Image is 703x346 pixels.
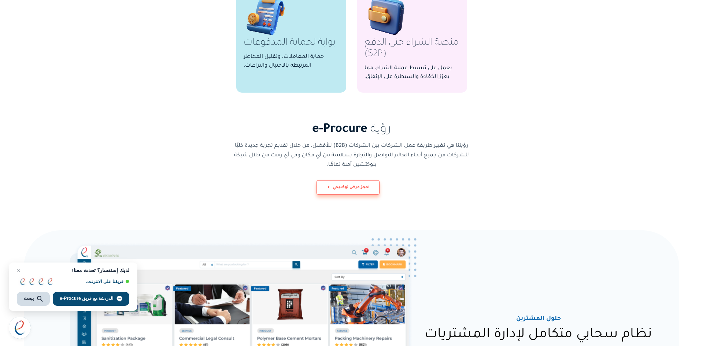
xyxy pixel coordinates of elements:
span: لديك إستفسار؟ تحدث معنا! [17,268,129,274]
span: يبحث [17,292,50,306]
span: يبحث [24,295,34,302]
button: احجز عرض توضيحي [317,180,380,195]
p: رؤيتنا هي تغيير طريقة عمل الشركات بين الشركات (B2B) للأفضل، من خلال تقديم تجربة جديدة كليًا للشرك... [223,142,480,170]
a: دردشة مفتوحة [9,317,31,339]
h2: رؤية [209,122,495,138]
span: e-Procure [312,123,367,137]
p: حماية المعاملات، وتقليل المخاطر المرتبطة بالاحتيال والنزاعات. [244,53,339,70]
span: الدردشة مع فريق e-Procure [53,292,129,306]
p: نظام سحابي متكامل لإدارة المشتريات [425,324,652,346]
span: الدردشة مع فريق e-Procure [60,295,113,302]
p: يعمل على تبسيط عملية الشراء، مما يعزز الكفاءة والسيطرة على الإنفاق. [365,64,460,82]
span: فريقنا على الانترنت. [58,279,129,284]
a: حلول المشترين [425,314,652,324]
h3: بوابة لحماية المدفوعات [244,38,339,49]
h3: منصة الشراء حتى الدفع (S2P) [365,38,460,60]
